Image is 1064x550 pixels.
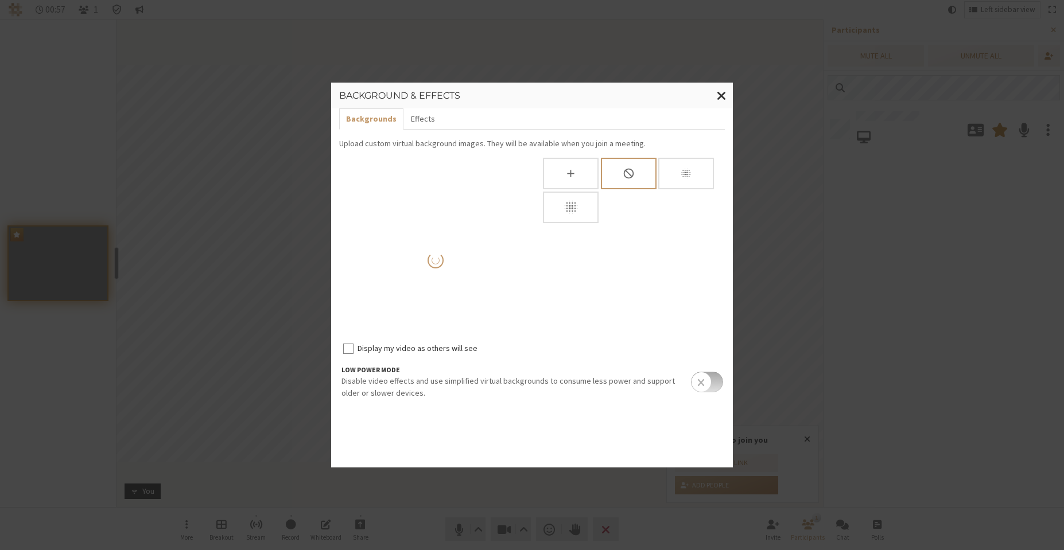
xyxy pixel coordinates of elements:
button: Effects [403,108,441,130]
p: Upload custom virtual background images. They will be available when you join a meeting. [339,138,725,150]
button: Close modal [710,83,733,109]
div: None [601,158,657,189]
div: Blur background [543,192,599,223]
h3: Background & effects [339,91,725,101]
h5: Low power mode [341,365,685,375]
p: Disable video effects and use simplified virtual backgrounds to consume less power and support ol... [341,375,685,399]
label: Display my video as others will see [358,342,529,354]
div: Slightly blur background [658,158,714,189]
div: Upload Background [544,159,597,188]
button: Backgrounds [339,108,403,130]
